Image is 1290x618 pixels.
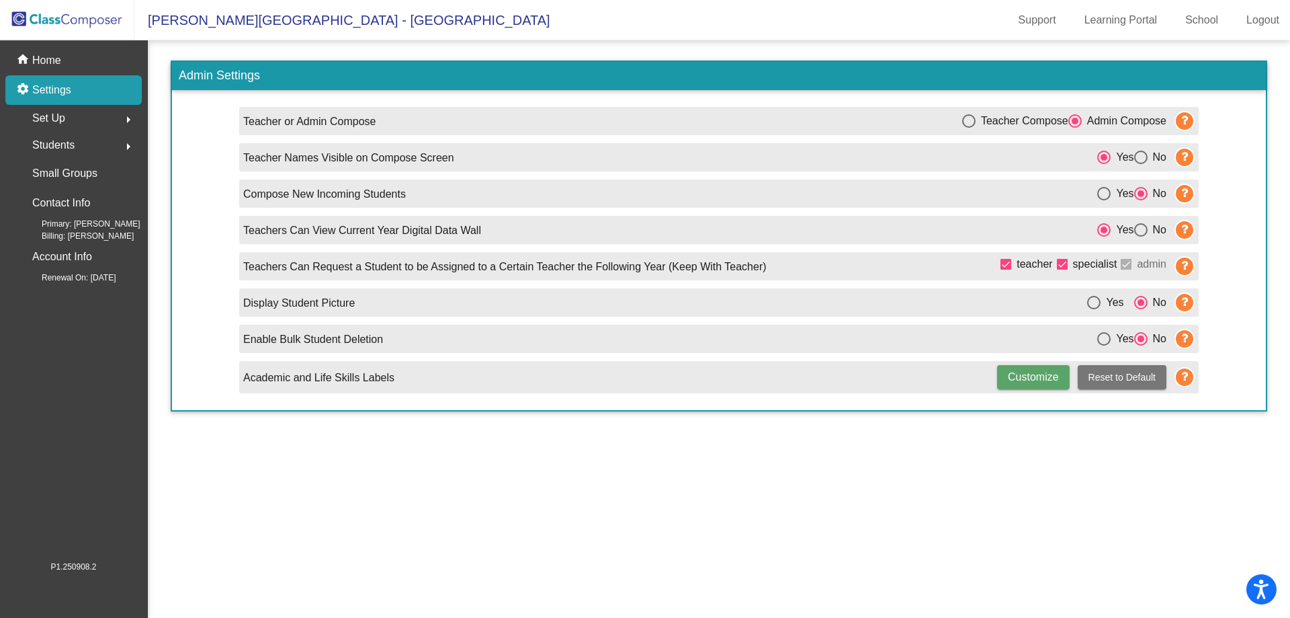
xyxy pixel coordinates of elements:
[1082,113,1166,129] div: Admin Compose
[1008,371,1059,383] span: Customize
[1111,149,1133,165] div: Yes
[1097,221,1166,238] mat-radio-group: Select an option
[1097,185,1166,202] mat-radio-group: Select an option
[1111,222,1133,238] div: Yes
[243,186,406,202] p: Compose New Incoming Students
[32,194,90,213] p: Contact Info
[20,218,140,230] span: Primary: [PERSON_NAME]
[32,52,61,69] p: Home
[1111,331,1133,347] div: Yes
[1008,9,1067,31] a: Support
[1137,256,1166,272] span: admin
[1148,331,1166,347] div: No
[1236,9,1290,31] a: Logout
[120,139,136,155] mat-icon: arrow_right
[1017,256,1052,272] span: teacher
[32,109,65,128] span: Set Up
[1174,9,1229,31] a: School
[243,295,355,311] p: Display Student Picture
[1097,330,1166,347] mat-radio-group: Select an option
[243,259,767,275] p: Teachers Can Request a Student to be Assigned to a Certain Teacher the Following Year (Keep With ...
[120,112,136,128] mat-icon: arrow_right
[962,112,1166,129] mat-radio-group: Select an option
[1111,186,1133,202] div: Yes
[1101,295,1123,311] div: Yes
[243,332,383,348] p: Enable Bulk Student Deletion
[1074,9,1168,31] a: Learning Portal
[1073,256,1117,272] span: specialist
[172,62,1266,90] h3: Admin Settings
[976,113,1068,129] div: Teacher Compose
[243,114,376,130] p: Teacher or Admin Compose
[243,223,481,239] p: Teachers Can View Current Year Digital Data Wall
[1088,372,1156,383] span: Reset to Default
[1087,294,1166,311] mat-radio-group: Select an option
[243,370,394,386] p: Academic and Life Skills Labels
[16,52,32,69] mat-icon: home
[16,82,32,98] mat-icon: settings
[243,150,454,166] p: Teacher Names Visible on Compose Screen
[1148,222,1166,238] div: No
[1148,186,1166,202] div: No
[1078,365,1166,389] button: Reset to Default
[32,82,71,98] p: Settings
[32,247,92,266] p: Account Info
[20,230,134,242] span: Billing: [PERSON_NAME]
[134,9,550,31] span: [PERSON_NAME][GEOGRAPHIC_DATA] - [GEOGRAPHIC_DATA]
[20,272,116,284] span: Renewal On: [DATE]
[32,164,97,183] p: Small Groups
[1097,149,1166,165] mat-radio-group: Select an option
[997,365,1070,389] button: Customize
[1148,149,1166,165] div: No
[32,136,75,155] span: Students
[1148,295,1166,311] div: No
